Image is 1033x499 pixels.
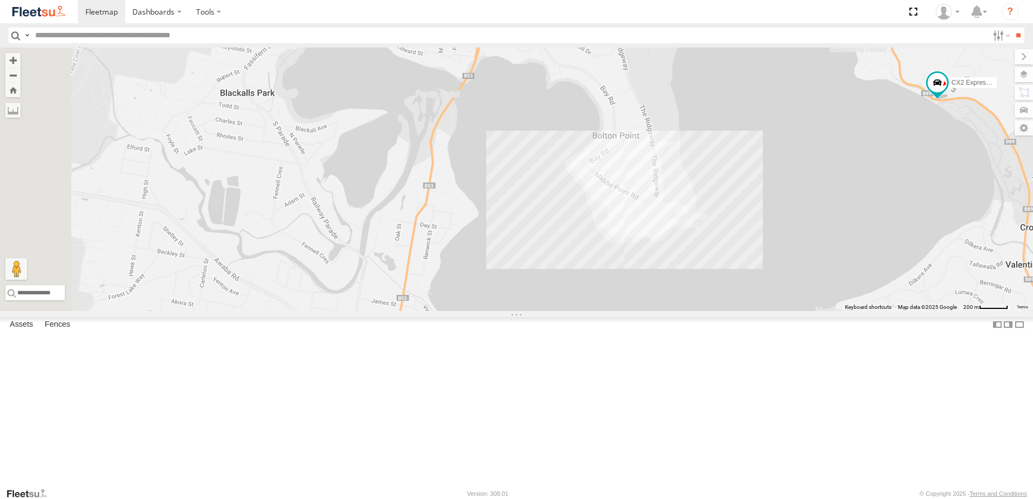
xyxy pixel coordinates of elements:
[467,490,508,497] div: Version: 308.01
[5,53,21,68] button: Zoom in
[951,79,1001,86] span: CX2 Express Ute
[11,4,67,19] img: fleetsu-logo-horizontal.svg
[4,317,38,332] label: Assets
[6,488,56,499] a: Visit our Website
[920,490,1027,497] div: © Copyright 2025 -
[845,304,891,311] button: Keyboard shortcuts
[963,304,979,310] span: 200 m
[23,28,31,43] label: Search Query
[970,490,1027,497] a: Terms and Conditions
[1015,120,1033,136] label: Map Settings
[1014,317,1025,333] label: Hide Summary Table
[960,304,1011,311] button: Map Scale: 200 m per 50 pixels
[5,258,27,280] button: Drag Pegman onto the map to open Street View
[932,4,963,20] div: Oliver Lees
[898,304,957,310] span: Map data ©2025 Google
[5,68,21,83] button: Zoom out
[992,317,1003,333] label: Dock Summary Table to the Left
[1002,3,1019,21] i: ?
[1017,305,1028,309] a: Terms (opens in new tab)
[39,317,76,332] label: Fences
[5,83,21,97] button: Zoom Home
[989,28,1012,43] label: Search Filter Options
[5,103,21,118] label: Measure
[1003,317,1014,333] label: Dock Summary Table to the Right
